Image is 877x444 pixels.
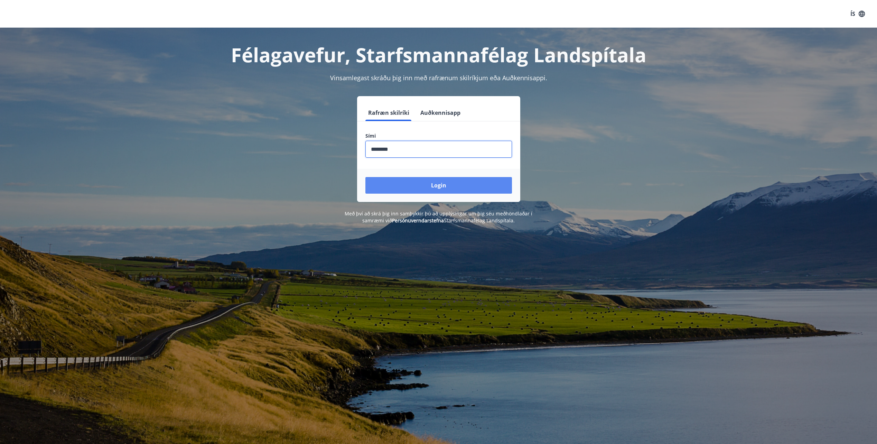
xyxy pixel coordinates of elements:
h1: Félagavefur, Starfsmannafélag Landspítala [198,41,679,68]
button: Rafræn skilríki [365,104,412,121]
span: Með því að skrá þig inn samþykkir þú að upplýsingar um þig séu meðhöndlaðar í samræmi við Starfsm... [345,210,532,224]
button: Login [365,177,512,194]
button: Auðkennisapp [418,104,463,121]
span: Vinsamlegast skráðu þig inn með rafrænum skilríkjum eða Auðkennisappi. [330,74,547,82]
button: ÍS [847,8,869,20]
a: Persónuverndarstefna [392,217,444,224]
label: Sími [365,132,512,139]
